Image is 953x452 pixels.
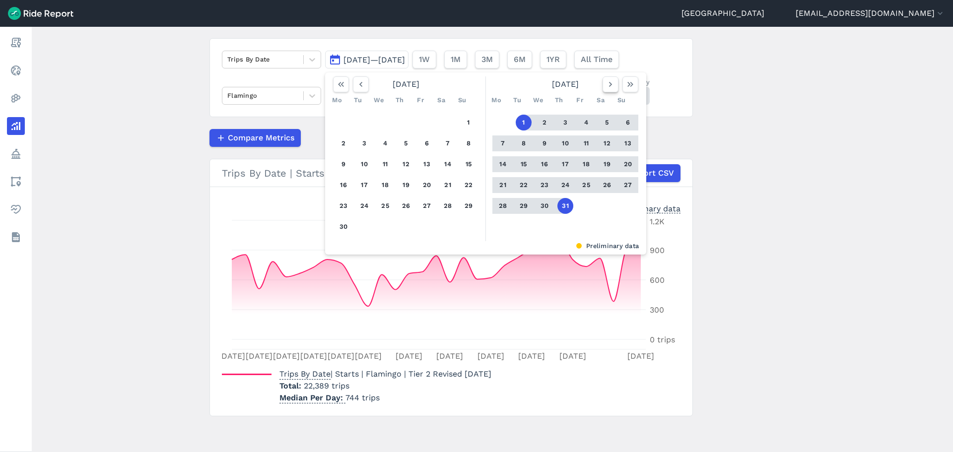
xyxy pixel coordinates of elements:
button: 31 [557,198,573,214]
span: | Starts | Flamingo | Tier 2 Revised [DATE] [279,369,491,379]
a: Realtime [7,62,25,79]
tspan: [DATE] [627,351,654,361]
tspan: [DATE] [436,351,463,361]
button: 7 [440,135,456,151]
button: 1YR [540,51,566,68]
span: Export CSV [629,167,674,179]
div: Fr [572,92,588,108]
a: Analyze [7,117,25,135]
a: [GEOGRAPHIC_DATA] [681,7,764,19]
img: Ride Report [8,7,73,20]
a: Policy [7,145,25,163]
button: 3 [356,135,372,151]
button: 9 [537,135,552,151]
div: Su [454,92,470,108]
button: 6 [419,135,435,151]
div: Mo [488,92,504,108]
button: 5 [398,135,414,151]
div: Su [613,92,629,108]
span: 1YR [546,54,560,65]
button: 12 [398,156,414,172]
div: We [371,92,387,108]
a: Datasets [7,228,25,246]
button: 28 [495,198,511,214]
button: 2 [537,115,552,130]
button: 12 [599,135,615,151]
button: 1W [412,51,436,68]
button: 1M [444,51,467,68]
button: 30 [336,219,351,235]
button: 18 [377,177,393,193]
button: 22 [461,177,476,193]
button: 21 [495,177,511,193]
tspan: 1.2K [650,217,665,226]
tspan: [DATE] [246,351,272,361]
tspan: [DATE] [328,351,354,361]
button: 11 [377,156,393,172]
button: Compare Metrics [209,129,301,147]
a: Heatmaps [7,89,25,107]
button: 27 [620,177,636,193]
p: 744 trips [279,392,491,404]
button: 27 [419,198,435,214]
tspan: [DATE] [273,351,300,361]
tspan: [DATE] [518,351,545,361]
div: [DATE] [488,76,642,92]
span: 6M [514,54,526,65]
button: 1 [516,115,532,130]
tspan: 600 [650,275,665,285]
span: 3M [481,54,493,65]
button: 16 [336,177,351,193]
button: 24 [557,177,573,193]
button: 23 [336,198,351,214]
button: 3 [557,115,573,130]
span: All Time [581,54,613,65]
button: 17 [557,156,573,172]
button: 1 [461,115,476,130]
div: Mo [329,92,345,108]
tspan: [DATE] [218,351,245,361]
span: Median Per Day [279,390,345,403]
tspan: 0 trips [650,335,675,344]
span: 1W [419,54,430,65]
button: 26 [599,177,615,193]
button: [EMAIL_ADDRESS][DOMAIN_NAME] [796,7,945,19]
span: Compare Metrics [228,132,294,144]
button: 2 [336,135,351,151]
button: 10 [557,135,573,151]
button: 28 [440,198,456,214]
div: Th [551,92,567,108]
button: 29 [461,198,476,214]
tspan: [DATE] [477,351,504,361]
button: 8 [461,135,476,151]
button: 5 [599,115,615,130]
button: 26 [398,198,414,214]
a: Health [7,200,25,218]
button: 10 [356,156,372,172]
button: 11 [578,135,594,151]
a: Areas [7,173,25,191]
tspan: [DATE] [355,351,382,361]
button: 21 [440,177,456,193]
div: [DATE] [329,76,483,92]
span: 22,389 trips [304,381,349,390]
button: 17 [356,177,372,193]
div: Preliminary data [333,241,639,251]
button: All Time [574,51,619,68]
button: 18 [578,156,594,172]
div: Sa [593,92,609,108]
button: 16 [537,156,552,172]
button: 6 [620,115,636,130]
button: 24 [356,198,372,214]
button: 13 [419,156,435,172]
button: 3M [475,51,499,68]
div: Tu [350,92,366,108]
button: 19 [599,156,615,172]
span: [DATE]—[DATE] [343,55,405,65]
tspan: 900 [650,246,665,255]
button: 29 [516,198,532,214]
div: We [530,92,546,108]
span: Trips By Date [279,366,331,380]
button: 20 [419,177,435,193]
button: 8 [516,135,532,151]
